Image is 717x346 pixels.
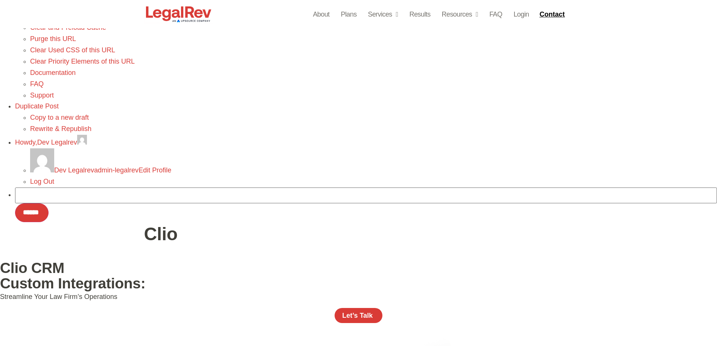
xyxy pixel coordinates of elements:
[94,166,139,174] span: admin-legalrev
[341,9,357,20] a: Plans
[536,8,569,20] a: Contact
[139,166,171,174] span: Edit Profile
[15,139,87,146] a: Howdy,
[368,9,398,20] a: Services
[335,308,382,323] a: Let’s Talk
[409,9,431,20] a: Results
[513,9,529,20] a: Login
[15,148,717,187] ul: Howdy, Dev Legalrev
[144,225,573,243] h1: Clio
[489,9,502,20] a: FAQ
[30,35,76,43] a: Purge this URL
[30,125,91,133] a: Rewrite & Republish
[15,102,59,110] span: Duplicate Post
[54,166,94,174] span: Dev Legalrev
[30,69,76,76] a: Documentation
[30,114,89,121] a: Copy to a new draft
[313,9,529,20] nav: Menu
[30,178,54,185] a: Log Out
[30,46,115,54] a: Clear Used CSS of this URL
[30,91,54,99] a: Support
[313,9,329,20] a: About
[30,80,44,88] a: FAQ
[442,9,478,20] a: Resources
[30,58,135,65] a: Clear Priority Elements of this URL
[37,139,77,146] span: Dev Legalrev
[342,312,373,319] span: Let’s Talk
[539,11,565,18] span: Contact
